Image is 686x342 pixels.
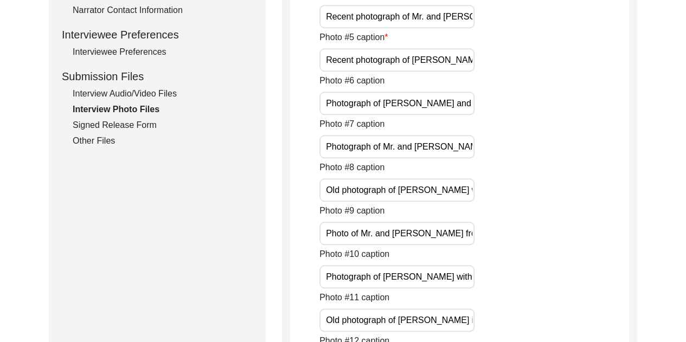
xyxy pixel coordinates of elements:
[73,87,253,100] div: Interview Audio/Video Files
[62,27,253,43] div: Interviewee Preferences
[319,204,384,217] label: Photo #9 caption
[319,291,389,304] label: Photo #11 caption
[319,31,388,44] label: Photo #5 caption
[73,134,253,147] div: Other Files
[73,4,253,17] div: Narrator Contact Information
[73,46,253,59] div: Interviewee Preferences
[319,248,389,261] label: Photo #10 caption
[73,119,253,132] div: Signed Release Form
[62,68,253,85] div: Submission Files
[319,74,384,87] label: Photo #6 caption
[73,103,253,116] div: Interview Photo Files
[319,118,384,131] label: Photo #7 caption
[319,161,384,174] label: Photo #8 caption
